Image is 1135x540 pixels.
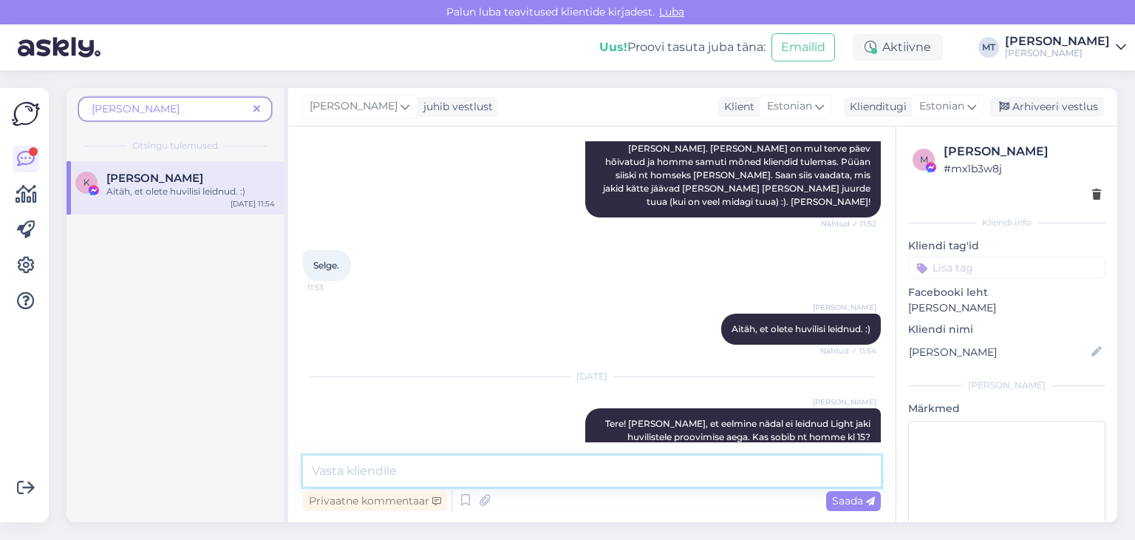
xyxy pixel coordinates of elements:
[12,100,40,128] img: Askly Logo
[813,302,876,313] span: [PERSON_NAME]
[92,102,180,115] span: [PERSON_NAME]
[603,116,873,207] span: Tere! Kahjuks meil laos ei ole sellist võimalust, et jakke proovida. Hea meelega kutsuksin siiski...
[908,379,1105,392] div: [PERSON_NAME]
[909,344,1088,360] input: Lisa nimi
[1005,36,1110,47] div: [PERSON_NAME]
[718,99,754,115] div: Klient
[417,99,493,115] div: juhib vestlust
[303,370,881,383] div: [DATE]
[908,300,1105,316] p: [PERSON_NAME]
[944,143,1101,161] div: [PERSON_NAME]
[832,494,875,507] span: Saada
[908,322,1105,337] p: Kliendi nimi
[106,185,275,198] div: Aitäh, et olete huvilisi leidnud. :)
[1005,47,1110,59] div: [PERSON_NAME]
[908,238,1105,254] p: Kliendi tag'id
[908,401,1105,416] p: Märkmed
[313,260,339,271] span: Selge.
[908,257,1105,279] input: Lisa tag
[813,396,876,408] span: [PERSON_NAME]
[231,198,275,209] div: [DATE] 11:54
[821,218,876,229] span: Nähtud ✓ 11:52
[132,139,218,152] span: Otsingu tulemused
[944,161,1101,177] div: # mx1b3w8j
[820,345,876,357] span: Nähtud ✓ 11:54
[303,491,447,511] div: Privaatne kommentaar
[919,98,964,115] span: Estonian
[844,99,907,115] div: Klienditugi
[853,34,943,61] div: Aktiivne
[978,37,999,58] div: MT
[599,40,627,54] b: Uus!
[307,282,363,293] span: 11:53
[655,5,689,18] span: Luba
[908,216,1105,229] div: Kliendi info
[920,154,928,165] span: m
[771,33,835,61] button: Emailid
[732,323,870,334] span: Aitäh, et olete huvilisi leidnud. :)
[908,285,1105,300] p: Facebooki leht
[990,97,1104,117] div: Arhiveeri vestlus
[596,418,873,482] span: Tere! [PERSON_NAME], et eelmine nädal ei leidnud Light jaki huvilistele proovimise aega. Kas sobi...
[83,177,90,188] span: K
[767,98,812,115] span: Estonian
[1005,36,1126,59] a: [PERSON_NAME][PERSON_NAME]
[310,98,398,115] span: [PERSON_NAME]
[599,38,766,56] div: Proovi tasuta juba täna:
[106,172,203,185] span: Katrin Katrin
